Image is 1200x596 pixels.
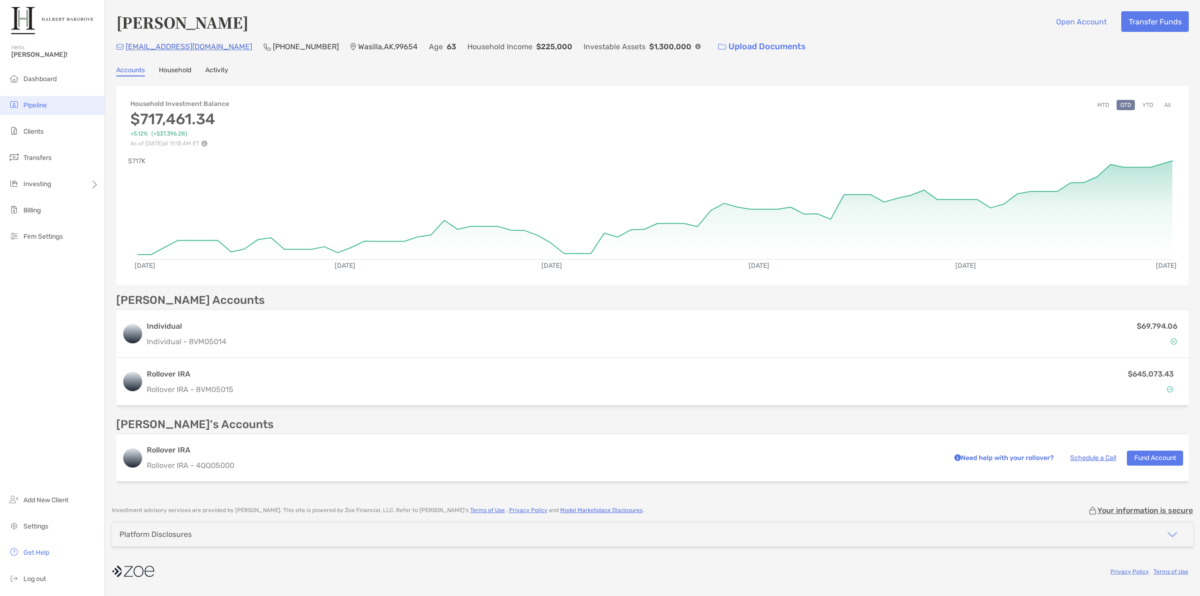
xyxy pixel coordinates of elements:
[1167,386,1173,392] img: Account Status icon
[123,324,142,343] img: logo account
[1070,454,1116,462] a: Schedule a Call
[536,41,572,53] p: $225,000
[429,41,443,53] p: Age
[23,101,47,109] span: Pipeline
[350,43,356,51] img: Location Icon
[584,41,645,53] p: Investable Assets
[1154,568,1188,575] a: Terms of Use
[509,507,547,513] a: Privacy Policy
[718,44,726,50] img: button icon
[1170,338,1177,345] img: Account Status icon
[23,128,44,136] span: Clients
[147,460,941,471] p: Rollover IRA - 4QQ05000
[712,37,812,57] a: Upload Documents
[8,125,20,136] img: clients icon
[447,41,456,53] p: 63
[1110,568,1149,575] a: Privacy Policy
[23,206,41,214] span: Billing
[201,140,208,147] img: Performance Info
[1127,451,1183,466] button: Fund Account
[126,41,252,53] p: [EMAIL_ADDRESS][DOMAIN_NAME]
[128,157,146,165] text: $717K
[8,204,20,215] img: billing icon
[1097,506,1193,515] p: Your information is secure
[23,575,46,583] span: Log out
[112,507,644,514] p: Investment advisory services are provided by [PERSON_NAME] . This site is powered by Zoe Financia...
[541,262,562,270] text: [DATE]
[8,73,20,84] img: dashboard icon
[1117,100,1135,110] button: QTD
[8,494,20,505] img: add_new_client icon
[8,151,20,163] img: transfers icon
[135,262,155,270] text: [DATE]
[147,384,997,395] p: Rollover IRA - 8VM05015
[1094,100,1113,110] button: MTD
[116,44,124,50] img: Email Icon
[749,262,769,270] text: [DATE]
[116,11,248,33] h4: [PERSON_NAME]
[1137,320,1177,332] p: $69,794.06
[116,294,265,306] p: [PERSON_NAME] Accounts
[123,372,142,391] img: logo account
[695,44,701,49] img: Info Icon
[120,530,192,539] div: Platform Disclosures
[151,130,187,137] span: ( +$37,396.28 )
[116,419,274,430] p: [PERSON_NAME]'s Accounts
[952,452,1054,464] p: Need help with your rollover?
[8,520,20,531] img: settings icon
[130,100,229,108] h4: Household Investment Balance
[23,75,57,83] span: Dashboard
[358,41,418,53] p: Wasilla , AK , 99654
[23,180,51,188] span: Investing
[11,51,99,59] span: [PERSON_NAME]!
[1156,262,1177,270] text: [DATE]
[1139,100,1157,110] button: YTD
[130,110,229,128] h3: $717,461.34
[23,233,63,241] span: Firm Settings
[1049,11,1114,32] button: Open Account
[123,449,142,468] img: logo account
[23,154,52,162] span: Transfers
[8,546,20,558] img: get-help icon
[205,66,228,76] a: Activity
[116,66,145,76] a: Accounts
[8,573,20,584] img: logout icon
[130,140,229,147] p: As of [DATE] at 11:15 AM ET
[560,507,643,513] a: Model Marketplace Disclosures
[467,41,532,53] p: Household Income
[1167,529,1178,540] img: icon arrow
[470,507,505,513] a: Terms of Use
[1128,368,1174,380] p: $645,073.43
[335,262,355,270] text: [DATE]
[1161,100,1175,110] button: All
[955,262,976,270] text: [DATE]
[11,4,93,38] img: Zoe Logo
[23,496,68,504] span: Add New Client
[159,66,191,76] a: Household
[8,178,20,189] img: investing icon
[130,130,148,137] span: +5.12%
[147,336,226,347] p: Individual - 8VM05014
[147,321,226,332] h3: Individual
[23,522,48,530] span: Settings
[8,99,20,110] img: pipeline icon
[8,230,20,241] img: firm-settings icon
[147,445,941,456] h3: Rollover IRA
[23,549,49,557] span: Get Help
[112,561,154,582] img: company logo
[273,41,339,53] p: [PHONE_NUMBER]
[263,43,271,51] img: Phone Icon
[147,369,997,380] h3: Rollover IRA
[649,41,691,53] p: $1,300,000
[1121,11,1189,32] button: Transfer Funds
